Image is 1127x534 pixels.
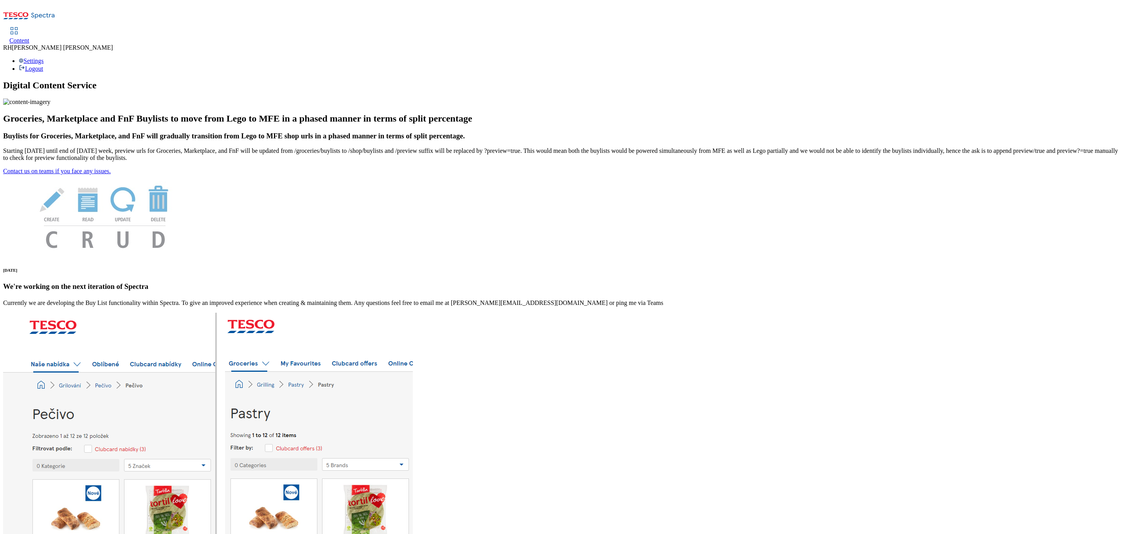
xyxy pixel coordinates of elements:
[3,80,1124,91] h1: Digital Content Service
[3,282,1124,291] h3: We're working on the next iteration of Spectra
[3,99,50,106] img: content-imagery
[19,65,43,72] a: Logout
[3,132,1124,140] h3: Buylists for Groceries, Marketplace, and FnF will gradually transition from Lego to MFE shop urls...
[12,44,113,51] span: [PERSON_NAME] [PERSON_NAME]
[9,28,29,44] a: Content
[19,57,44,64] a: Settings
[3,268,1124,272] h6: [DATE]
[3,147,1124,161] p: Starting [DATE] until end of [DATE] week, preview urls for Groceries, Marketplace, and FnF will b...
[3,44,12,51] span: RH
[9,37,29,44] span: Content
[3,113,1124,124] h2: Groceries, Marketplace and FnF Buylists to move from Lego to MFE in a phased manner in terms of s...
[3,175,207,256] img: News Image
[3,299,1124,306] p: Currently we are developing the Buy List functionality within Spectra. To give an improved experi...
[3,168,111,174] a: Contact us on teams if you face any issues.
